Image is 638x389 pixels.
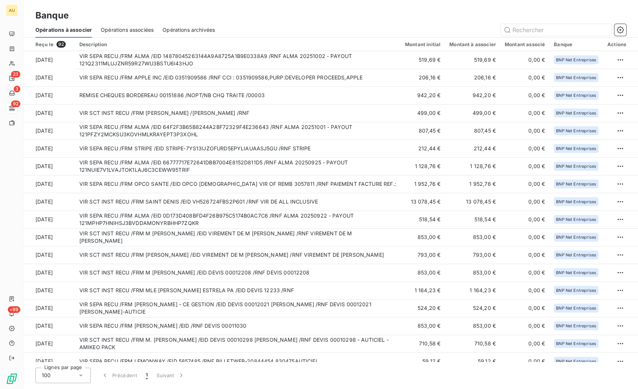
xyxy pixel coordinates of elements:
td: 0,00 € [500,69,549,86]
td: 13 078,45 € [445,193,500,211]
td: 1 952,76 € [401,175,445,193]
td: 710,58 € [401,335,445,352]
td: [DATE] [24,104,75,122]
td: VIR SEPA RECU /FRM [PERSON_NAME] /EID /RNF DEVIS 00011030 [75,317,401,335]
span: BNP Net Entreprises [556,182,596,186]
span: BNP Net Entreprises [556,111,596,115]
td: 519,69 € [401,51,445,69]
span: BNP Net Entreprises [556,217,596,222]
td: VIR SEPA RECU /FRM ALMA /EID 66777717E72641DBB7004E8152D811D5 /RNF ALMA 20250925 - PAYOUT 121NUIE... [75,157,401,175]
td: VIR SEPA RECU /FRM LEMONWAY /EID 5857485 /RNF BILLETWEB-20844454 830475AUTICIEL [75,352,401,370]
td: [DATE] [24,211,75,228]
button: 1 [141,368,152,383]
button: Précédent [97,368,141,383]
td: 0,00 € [500,157,549,175]
td: 499,00 € [401,104,445,122]
td: 0,00 € [500,228,549,246]
td: 0,00 € [500,299,549,317]
td: 807,45 € [401,122,445,140]
td: 807,45 € [445,122,500,140]
td: 710,58 € [445,335,500,352]
td: [DATE] [24,157,75,175]
span: BNP Net Entreprises [556,270,596,275]
td: VIR SEPA RECU /FRM APPLE INC /EID 0351909586 /RNF CCI : 0351909586,PURP:DEVELOPER PROCEEDS,APPLE [75,69,401,86]
td: 524,20 € [445,299,500,317]
td: 518,54 € [445,211,500,228]
button: Suivant [152,368,189,383]
td: 0,00 € [500,246,549,264]
td: [DATE] [24,193,75,211]
td: 853,00 € [401,317,445,335]
span: BNP Net Entreprises [556,146,596,151]
td: 942,20 € [445,86,500,104]
td: 524,20 € [401,299,445,317]
td: VIR SEPA RECU /FRM ALMA /EID 64F2F3B65B8244A2BF72329F4E236643 /RNF ALMA 20251001 - PAYOUT 121PFZY... [75,122,401,140]
td: [DATE] [24,228,75,246]
td: VIR SCT INST RECU /FRM SAINT DENIS /EID VH526724FBS2P601 /RNF VIR DE ALL INCLUSIVE [75,193,401,211]
td: 1 164,23 € [445,281,500,299]
span: Opérations à associer [35,26,92,34]
span: BNP Net Entreprises [556,341,596,346]
td: VIR SCT INST RECU /FRM M [PERSON_NAME] /EID VIREMENT DE M [PERSON_NAME] /RNF VIREMENT DE M [PERSO... [75,228,401,246]
td: 0,00 € [500,317,549,335]
span: 92 [11,100,20,107]
span: BNP Net Entreprises [556,75,596,80]
td: 853,00 € [401,228,445,246]
span: 23 [11,71,20,78]
td: 518,54 € [401,211,445,228]
td: 1 128,76 € [445,157,500,175]
td: 0,00 € [500,140,549,157]
span: BNP Net Entreprises [556,359,596,364]
input: Rechercher [501,24,611,36]
td: 1 128,76 € [401,157,445,175]
td: VIR SEPA RECU /FRM STRIPE /EID STRIPE-7YS13IJZOFURD5EPYLIAUAASJ5GU /RNF STRIPE [75,140,401,157]
span: Opérations associées [101,26,154,34]
td: VIR SEPA RECU /FRM [PERSON_NAME] - CE GESTION /EID DEVIS 00012021 [PERSON_NAME] /RNF DEVIS 000120... [75,299,401,317]
td: VIR SCT INST RECU /FRM [PERSON_NAME] /[PERSON_NAME] /RNF [75,104,401,122]
div: Reçu le [35,41,71,48]
td: VIR SEPA RECU /FRM ALMA /EID 14878045263144A9A8725A1B9E0338A9 /RNF ALMA 20251002 - PAYOUT 121Q231... [75,51,401,69]
span: +99 [8,306,20,313]
td: 0,00 € [500,86,549,104]
td: [DATE] [24,264,75,281]
td: [DATE] [24,122,75,140]
td: 0,00 € [500,211,549,228]
td: 853,00 € [401,264,445,281]
td: 853,00 € [445,264,500,281]
td: [DATE] [24,140,75,157]
span: 3 [14,86,20,92]
span: Opérations archivées [162,26,215,34]
td: 519,69 € [445,51,500,69]
div: Banque [554,41,598,47]
span: BNP Net Entreprises [556,288,596,293]
td: 0,00 € [500,352,549,370]
td: 853,00 € [445,228,500,246]
td: VIR SCT INST RECU /FRM M. [PERSON_NAME] /EID DEVIS 00010298 [PERSON_NAME] /RNF DEVIS 00010298 - A... [75,335,401,352]
td: 1 164,23 € [401,281,445,299]
td: 853,00 € [445,317,500,335]
td: [DATE] [24,352,75,370]
td: 0,00 € [500,335,549,352]
td: 0,00 € [500,175,549,193]
td: 942,20 € [401,86,445,104]
td: [DATE] [24,69,75,86]
span: BNP Net Entreprises [556,235,596,239]
td: 212,44 € [445,140,500,157]
td: 793,00 € [445,246,500,264]
td: VIR SEPA RECU /FRM ALMA /EID 0D173D408BFD4F26B975C5174B0AC7C6 /RNF ALMA 20250922 - PAYOUT 121MPHP... [75,211,401,228]
td: [DATE] [24,175,75,193]
td: 59,12 € [445,352,500,370]
span: BNP Net Entreprises [556,306,596,310]
td: VIR SCT INST RECU /FRM M [PERSON_NAME] /EID DEVIS 00012208 /RNF DEVIS 00012208 [75,264,401,281]
td: [DATE] [24,51,75,69]
span: BNP Net Entreprises [556,164,596,168]
span: 100 [42,372,51,379]
td: 0,00 € [500,264,549,281]
div: Description [79,41,396,47]
td: [DATE] [24,281,75,299]
td: 1 952,76 € [445,175,500,193]
div: Montant initial [405,41,440,47]
td: 212,44 € [401,140,445,157]
span: BNP Net Entreprises [556,129,596,133]
span: BNP Net Entreprises [556,93,596,98]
